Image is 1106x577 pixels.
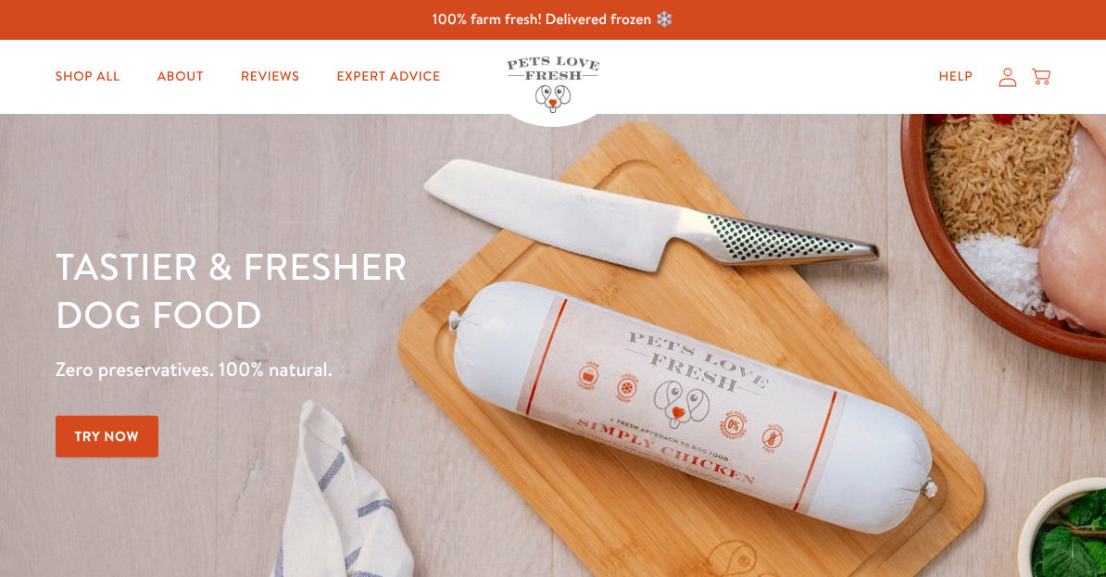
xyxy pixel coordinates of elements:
img: Pets Love Fresh [507,56,599,113]
a: Reviews [226,58,314,95]
a: Try Now [56,416,159,458]
a: Expert Advice [321,58,455,95]
p: Zero preservatives. 100% natural. [56,353,719,386]
a: Help [924,58,988,95]
h1: Tastier & fresher dog food [56,242,719,338]
a: About [143,58,219,95]
a: Shop All [41,58,135,95]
